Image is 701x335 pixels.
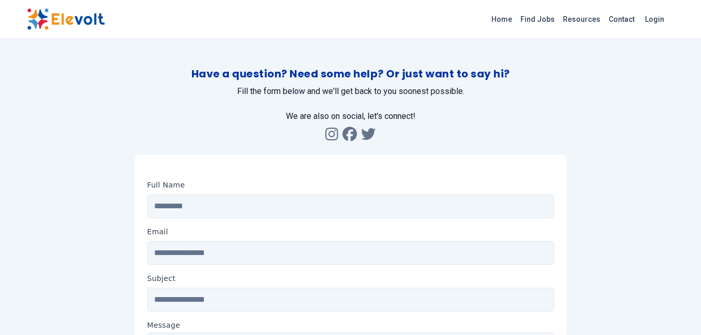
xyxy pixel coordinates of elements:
a: Find Jobs [516,11,559,28]
label: Email [147,226,169,237]
a: Login [639,9,670,30]
a: Resources [559,11,604,28]
p: Fill the form below and we'll get back to you soonest possible. [135,85,567,98]
label: Message [147,320,554,330]
h1: Have a question? Need some help? Or just want to say hi? [135,66,567,81]
p: We are also on social, let's connect! [27,110,675,123]
a: Home [487,11,516,28]
img: Elevolt [27,8,105,30]
label: Subject [147,273,176,284]
label: Full Name [147,180,185,190]
a: Contact [604,11,639,28]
